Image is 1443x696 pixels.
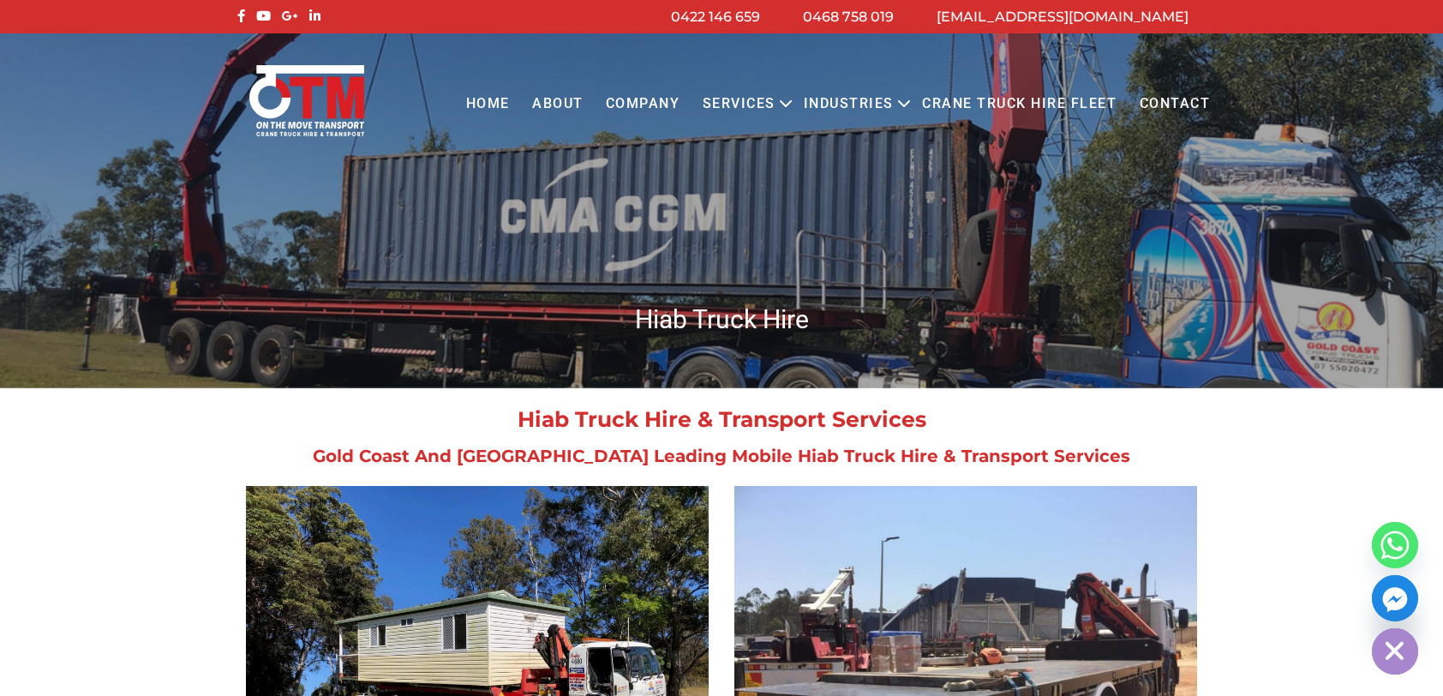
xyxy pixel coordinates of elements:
[1372,522,1418,568] a: Whatsapp
[671,9,760,25] a: 0422 146 659
[1128,81,1221,128] a: Contact
[233,409,1210,430] h2: Hiab Truck Hire & Transport Services
[911,81,1128,128] a: Crane Truck Hire Fleet
[521,81,595,128] a: About
[233,303,1210,336] h1: Hiab Truck Hire
[246,63,368,138] img: Otmtransport
[793,81,905,128] a: Industries
[937,9,1189,25] a: [EMAIL_ADDRESS][DOMAIN_NAME]
[692,81,787,128] a: Services
[595,81,692,128] a: COMPANY
[233,447,1210,465] h2: Gold Coast And [GEOGRAPHIC_DATA] Leading Mobile Hiab Truck Hire & Transport Services
[1372,575,1418,621] a: Facebook_Messenger
[803,9,894,25] a: 0468 758 019
[454,81,520,128] a: Home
